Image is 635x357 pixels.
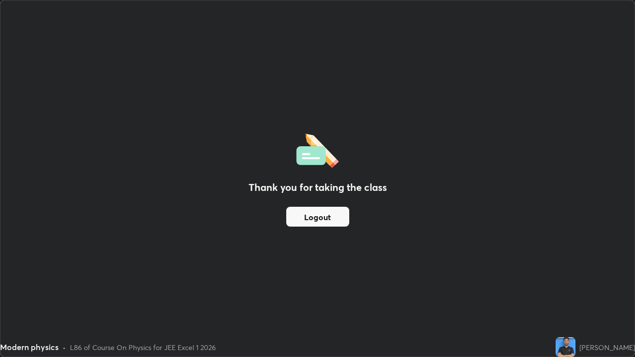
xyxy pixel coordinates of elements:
[63,342,66,353] div: •
[556,337,575,357] img: b000945ffd244225a9ad79d4d9cb92ed.jpg
[296,130,339,168] img: offlineFeedback.1438e8b3.svg
[70,342,216,353] div: L86 of Course On Physics for JEE Excel 1 2026
[579,342,635,353] div: [PERSON_NAME]
[249,180,387,195] h2: Thank you for taking the class
[286,207,349,227] button: Logout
